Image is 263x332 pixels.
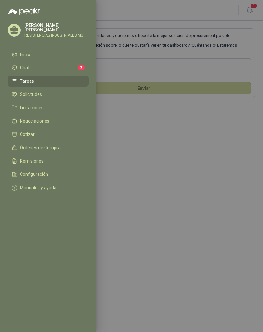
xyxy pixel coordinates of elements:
span: Negociaciones [20,118,49,123]
a: Cotizar [8,129,89,140]
a: Tareas [8,76,89,87]
span: Solicitudes [20,92,42,97]
a: Negociaciones [8,116,89,127]
span: Inicio [20,52,30,57]
span: Configuración [20,172,48,177]
span: Manuales y ayuda [20,185,56,190]
a: Remisiones [8,156,89,166]
span: Remisiones [20,158,44,164]
img: Logo peakr [8,8,40,15]
span: Tareas [20,79,34,84]
p: [PERSON_NAME] [PERSON_NAME] [24,23,89,32]
a: Chat3 [8,63,89,73]
a: Configuración [8,169,89,180]
p: RESISTENCIAS INDUSTRIALES MG [24,33,89,37]
a: Licitaciones [8,102,89,113]
a: Solicitudes [8,89,89,100]
span: Chat [20,65,30,70]
span: Cotizar [20,132,35,137]
a: Órdenes de Compra [8,142,89,153]
span: Licitaciones [20,105,44,110]
span: 3 [78,65,85,70]
span: Órdenes de Compra [20,145,61,150]
a: Inicio [8,49,89,60]
a: Manuales y ayuda [8,182,89,193]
